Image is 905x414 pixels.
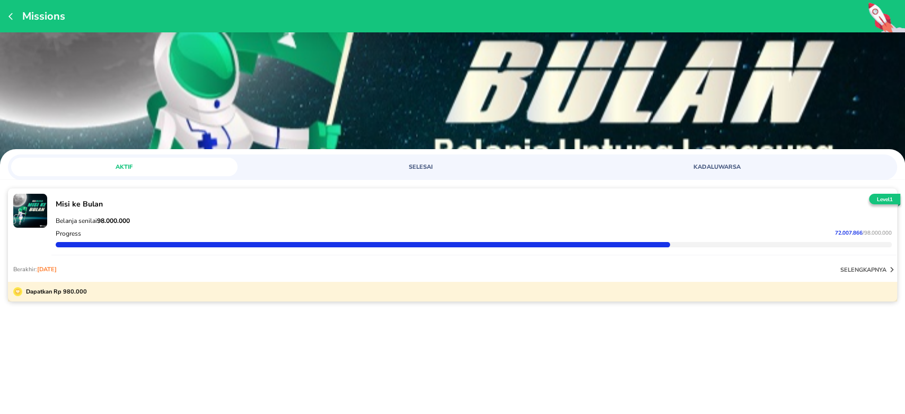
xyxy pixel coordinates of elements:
p: selengkapnya [840,266,886,274]
a: SELESAI [307,158,598,176]
span: 72.007.866 [835,229,863,237]
a: KADALUWARSA [604,158,894,176]
span: / 98.000.000 [863,229,892,237]
span: SELESAI [314,163,528,171]
span: Belanja senilai [56,217,130,225]
a: AKTIF [11,158,301,176]
p: Berakhir: [13,265,57,273]
p: Level 1 [867,196,902,204]
span: AKTIF [17,163,231,171]
p: Progress [56,229,81,238]
img: mission-21866 [13,194,47,228]
button: selengkapnya [840,264,897,275]
div: loyalty mission tabs [8,154,897,176]
p: Missions [17,9,65,23]
strong: 98.000.000 [97,217,130,225]
p: Dapatkan Rp 980.000 [22,287,87,296]
span: [DATE] [37,265,57,273]
p: Misi ke Bulan [56,199,892,209]
span: KADALUWARSA [610,163,824,171]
